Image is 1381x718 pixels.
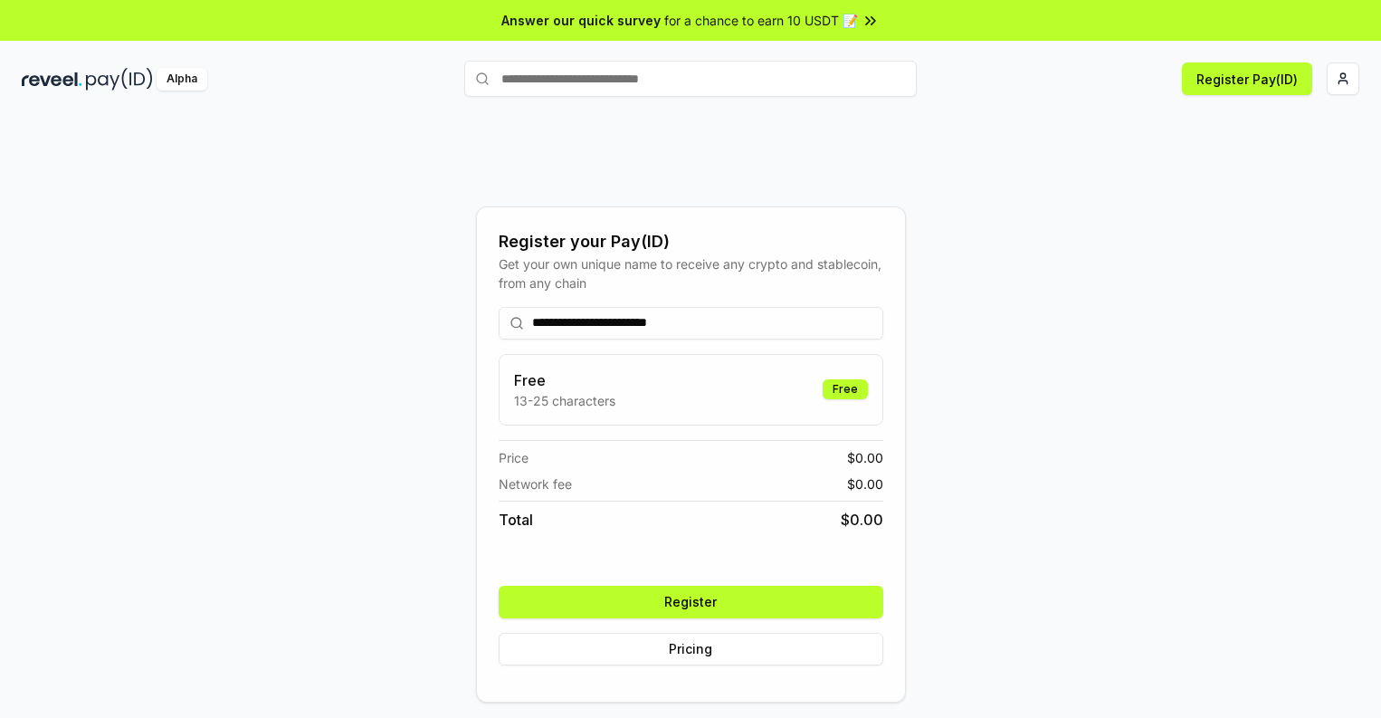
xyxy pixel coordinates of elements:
[157,68,207,91] div: Alpha
[22,68,82,91] img: reveel_dark
[664,11,858,30] span: for a chance to earn 10 USDT 📝
[499,474,572,493] span: Network fee
[499,229,883,254] div: Register your Pay(ID)
[499,586,883,618] button: Register
[514,391,615,410] p: 13-25 characters
[823,379,868,399] div: Free
[501,11,661,30] span: Answer our quick survey
[499,448,529,467] span: Price
[841,509,883,531] span: $ 0.00
[499,633,883,665] button: Pricing
[86,68,153,91] img: pay_id
[514,369,615,391] h3: Free
[847,448,883,467] span: $ 0.00
[847,474,883,493] span: $ 0.00
[499,254,883,292] div: Get your own unique name to receive any crypto and stablecoin, from any chain
[1182,62,1312,95] button: Register Pay(ID)
[499,509,533,531] span: Total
